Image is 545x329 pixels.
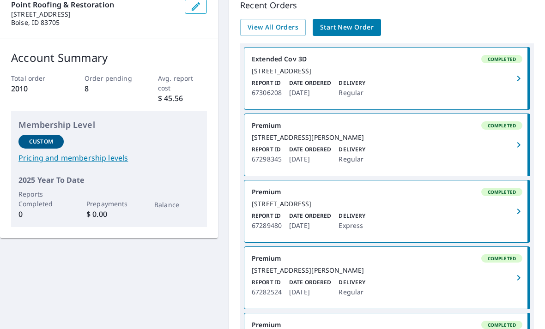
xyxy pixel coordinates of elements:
[252,278,282,287] p: Report ID
[158,93,207,104] p: $ 45.56
[252,87,282,98] p: 67306208
[339,278,365,287] p: Delivery
[482,56,521,62] span: Completed
[252,188,522,196] div: Premium
[86,209,132,220] p: $ 0.00
[18,209,64,220] p: 0
[339,220,365,231] p: Express
[252,220,282,231] p: 67289480
[252,145,282,154] p: Report ID
[252,121,522,130] div: Premium
[289,145,331,154] p: Date Ordered
[252,266,522,275] div: [STREET_ADDRESS][PERSON_NAME]
[248,22,298,33] span: View All Orders
[252,79,282,87] p: Report ID
[11,49,207,66] p: Account Summary
[86,199,132,209] p: Prepayments
[339,145,365,154] p: Delivery
[18,152,200,163] a: Pricing and membership levels
[11,18,177,27] p: Boise, ID 83705
[154,200,200,209] p: Balance
[482,322,521,328] span: Completed
[252,55,522,63] div: Extended Cov 3D
[240,19,306,36] a: View All Orders
[11,83,60,94] p: 2010
[482,255,521,262] span: Completed
[18,189,64,209] p: Reports Completed
[289,87,331,98] p: [DATE]
[244,114,530,176] a: PremiumCompleted[STREET_ADDRESS][PERSON_NAME]Report ID67298345Date Ordered[DATE]DeliveryRegular
[339,154,365,165] p: Regular
[482,122,521,129] span: Completed
[252,154,282,165] p: 67298345
[244,247,530,309] a: PremiumCompleted[STREET_ADDRESS][PERSON_NAME]Report ID67282524Date Ordered[DATE]DeliveryRegular
[85,73,133,83] p: Order pending
[252,254,522,263] div: Premium
[289,154,331,165] p: [DATE]
[289,212,331,220] p: Date Ordered
[244,180,530,242] a: PremiumCompleted[STREET_ADDRESS]Report ID67289480Date Ordered[DATE]DeliveryExpress
[18,174,200,185] p: 2025 Year To Date
[252,133,522,142] div: [STREET_ADDRESS][PERSON_NAME]
[29,138,53,146] p: Custom
[482,189,521,195] span: Completed
[339,87,365,98] p: Regular
[18,119,200,131] p: Membership Level
[289,220,331,231] p: [DATE]
[339,287,365,298] p: Regular
[252,67,522,75] div: [STREET_ADDRESS]
[158,73,207,93] p: Avg. report cost
[313,19,381,36] a: Start New Order
[339,212,365,220] p: Delivery
[289,278,331,287] p: Date Ordered
[11,73,60,83] p: Total order
[252,287,282,298] p: 67282524
[252,321,522,329] div: Premium
[289,287,331,298] p: [DATE]
[252,212,282,220] p: Report ID
[244,48,530,109] a: Extended Cov 3DCompleted[STREET_ADDRESS]Report ID67306208Date Ordered[DATE]DeliveryRegular
[11,10,177,18] p: [STREET_ADDRESS]
[252,200,522,208] div: [STREET_ADDRESS]
[85,83,133,94] p: 8
[339,79,365,87] p: Delivery
[289,79,331,87] p: Date Ordered
[320,22,374,33] span: Start New Order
